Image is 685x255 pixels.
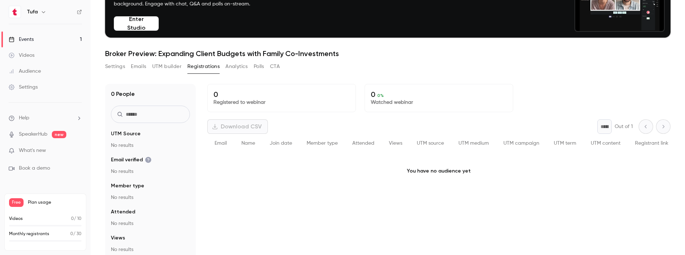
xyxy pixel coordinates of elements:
p: Watched webinar [371,99,507,106]
span: Views [111,234,125,242]
h1: Broker Preview: Expanding Client Budgets with Family Co-Investments [105,49,671,58]
span: Member type [111,182,144,190]
button: Emails [131,61,146,72]
span: UTM Source [111,130,141,137]
p: 0 [213,90,350,99]
button: Registrations [187,61,220,72]
p: Videos [9,216,23,222]
h1: 0 People [111,90,135,98]
p: Out of 1 [615,123,633,130]
span: Attended [352,141,374,146]
span: Plan usage [28,200,82,205]
p: / 10 [71,216,82,222]
p: No results [111,220,190,227]
li: help-dropdown-opener [9,114,82,122]
button: Enter Studio [114,16,159,31]
span: Email [215,141,227,146]
span: Registrant link [635,141,668,146]
p: No results [111,142,190,149]
span: UTM source [417,141,444,146]
span: 0 [71,217,74,221]
iframe: Noticeable Trigger [73,148,82,154]
button: Polls [254,61,264,72]
p: Monthly registrants [9,231,49,237]
a: SpeakerHub [19,131,47,138]
h6: Tufa [27,8,38,16]
p: No results [111,168,190,175]
div: Videos [9,52,34,59]
button: CTA [270,61,280,72]
span: 0 [70,232,73,236]
div: Events [9,36,34,43]
span: UTM content [591,141,620,146]
span: Name [241,141,255,146]
p: 0 [371,90,507,99]
span: Member type [307,141,338,146]
span: 0 % [377,93,384,98]
p: No results [111,246,190,253]
img: Tufa [9,6,21,18]
div: Audience [9,68,41,75]
p: You have no audience yet [207,153,671,189]
button: Analytics [225,61,248,72]
p: Registered to webinar [213,99,350,106]
span: Attended [111,208,135,216]
span: Free [9,198,24,207]
p: No results [111,194,190,201]
div: Settings [9,84,38,91]
span: What's new [19,147,46,154]
span: new [52,131,66,138]
button: Settings [105,61,125,72]
span: Book a demo [19,165,50,172]
div: People list [207,134,676,153]
span: UTM campaign [503,141,539,146]
span: Help [19,114,29,122]
button: UTM builder [152,61,182,72]
span: UTM medium [458,141,489,146]
p: / 30 [70,231,82,237]
span: Email verified [111,156,151,163]
span: UTM term [554,141,576,146]
span: Join date [270,141,292,146]
span: Views [389,141,402,146]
